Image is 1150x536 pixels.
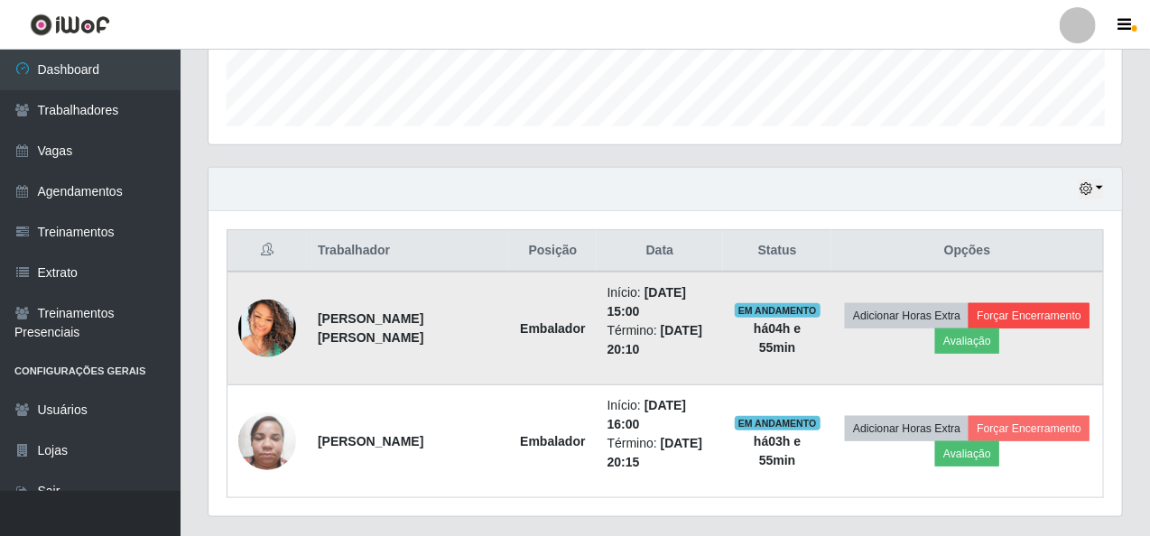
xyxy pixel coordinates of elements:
[520,321,585,336] strong: Embalador
[754,434,801,467] strong: há 03 h e 55 min
[935,441,999,467] button: Avaliação
[831,230,1103,273] th: Opções
[238,402,296,479] img: 1678404349838.jpeg
[607,434,713,472] li: Término:
[969,303,1090,328] button: Forçar Encerramento
[935,328,999,354] button: Avaliação
[607,396,713,434] li: Início:
[509,230,596,273] th: Posição
[607,283,713,321] li: Início:
[723,230,831,273] th: Status
[754,321,801,355] strong: há 04 h e 55 min
[735,303,821,318] span: EM ANDAMENTO
[597,230,724,273] th: Data
[735,416,821,430] span: EM ANDAMENTO
[318,434,423,448] strong: [PERSON_NAME]
[607,398,687,431] time: [DATE] 16:00
[845,303,969,328] button: Adicionar Horas Extra
[607,285,687,319] time: [DATE] 15:00
[30,14,110,36] img: CoreUI Logo
[845,416,969,441] button: Adicionar Horas Extra
[318,311,423,345] strong: [PERSON_NAME] [PERSON_NAME]
[969,416,1090,441] button: Forçar Encerramento
[238,300,296,357] img: 1712344529045.jpeg
[607,321,713,359] li: Término:
[307,230,509,273] th: Trabalhador
[520,434,585,448] strong: Embalador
